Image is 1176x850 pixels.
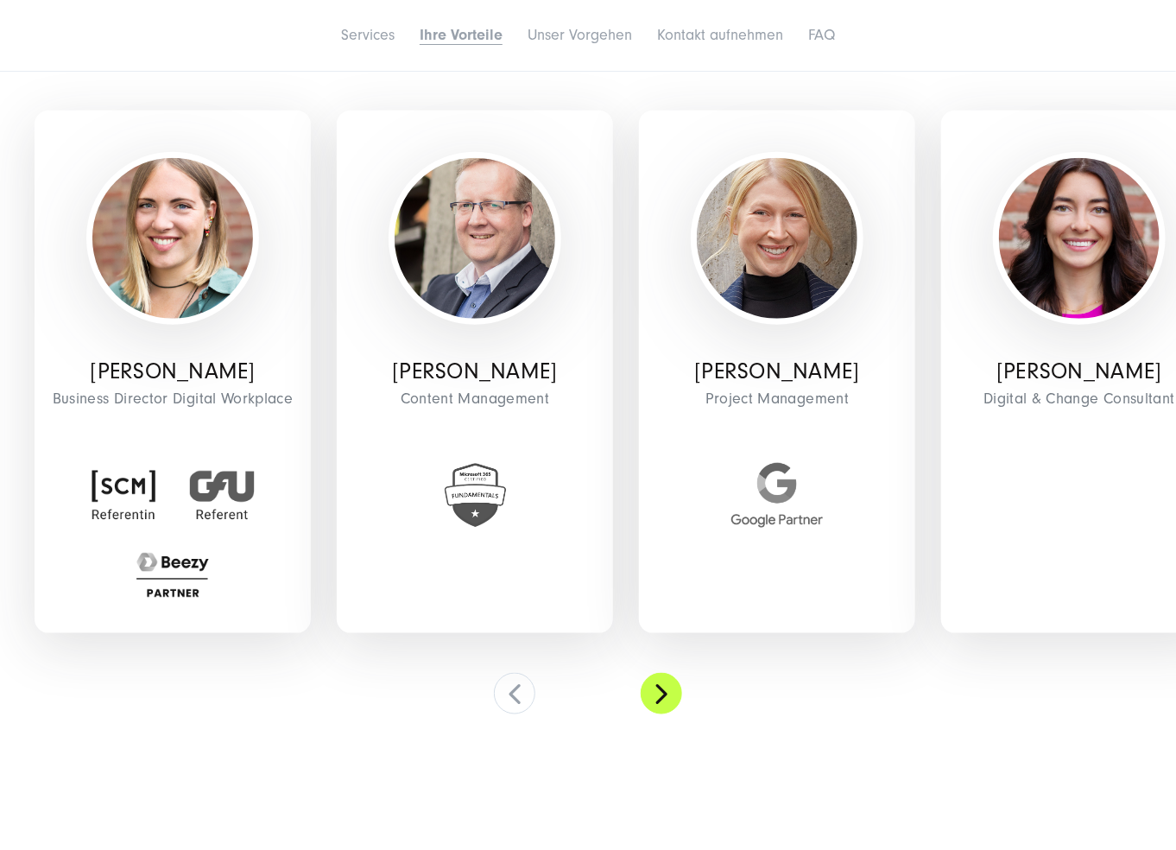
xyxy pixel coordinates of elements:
[808,26,835,44] a: FAQ
[697,158,857,319] img: Marie-Josephine-Schnitzler
[420,26,503,44] a: Ihre Vorteile
[731,463,823,528] img: Google Internet-Suchmaschine Partner
[181,463,262,528] img: GFU Referent
[652,385,902,412] span: Project Management
[528,26,632,44] a: Unser Vorgehen
[92,158,253,319] img: Eva-Rüttgers
[350,360,600,384] p: [PERSON_NAME]
[395,158,555,319] img: lars-pflugmacher
[443,463,508,528] img: Sunzinet Microsoft 365 Certified Fundamentals Badge
[83,463,164,528] img: SCM Referentin
[652,360,902,384] p: [PERSON_NAME]
[999,158,1160,319] img: Alina Looß - Project Management - Digitalagentur SUNZINET
[132,542,213,607] img: Intranet Software Solution: Intelligente digitale Arbeitsplatzlösung für Office 365 und Microsoft...
[47,360,298,384] p: [PERSON_NAME]
[47,385,298,412] span: Business Director Digital Workplace
[657,26,783,44] a: Kontakt aufnehmen
[350,385,600,412] span: Content Management
[341,26,395,44] a: Services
